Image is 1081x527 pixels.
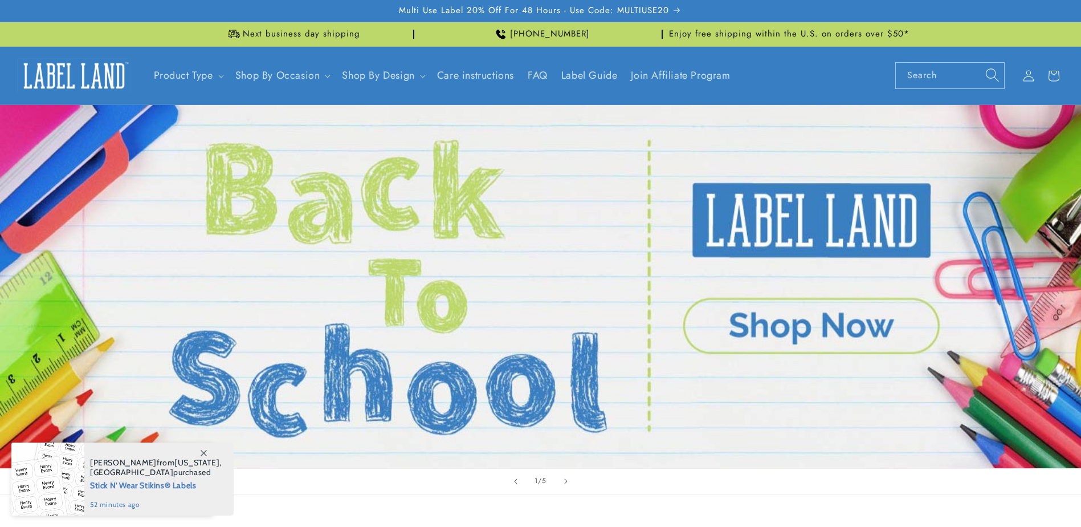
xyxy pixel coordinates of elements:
span: FAQ [528,69,548,82]
div: Announcement [667,22,911,46]
span: [US_STATE] [174,457,219,468]
a: Shop By Design [342,68,414,83]
a: Product Type [154,68,213,83]
summary: Product Type [147,62,229,89]
span: Care instructions [437,69,514,82]
div: Announcement [419,22,663,46]
span: 1 [535,475,538,487]
span: Enjoy free shipping within the U.S. on orders over $50* [669,29,909,40]
summary: Shop By Occasion [229,62,336,89]
a: Care instructions [430,62,521,89]
span: 5 [542,475,546,487]
span: Stick N' Wear Stikins® Labels [90,477,222,492]
summary: Shop By Design [335,62,430,89]
div: Announcement [170,22,414,46]
button: Search [980,62,1005,87]
span: Label Guide [561,69,618,82]
span: / [538,475,542,487]
span: [GEOGRAPHIC_DATA] [90,467,173,477]
span: from , purchased [90,458,222,477]
span: Next business day shipping [243,29,360,40]
span: [PERSON_NAME] [90,457,157,468]
a: Join Affiliate Program [624,62,737,89]
span: [PHONE_NUMBER] [510,29,590,40]
a: Label Guide [554,62,625,89]
button: Previous slide [503,469,528,494]
a: Label Land [13,54,136,98]
a: FAQ [521,62,554,89]
span: Shop By Occasion [235,69,320,82]
span: Multi Use Label 20% Off For 48 Hours - Use Code: MULTIUSE20 [399,5,669,17]
span: 52 minutes ago [90,500,222,510]
img: Label Land [17,58,131,94]
span: Join Affiliate Program [631,69,730,82]
button: Next slide [553,469,578,494]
